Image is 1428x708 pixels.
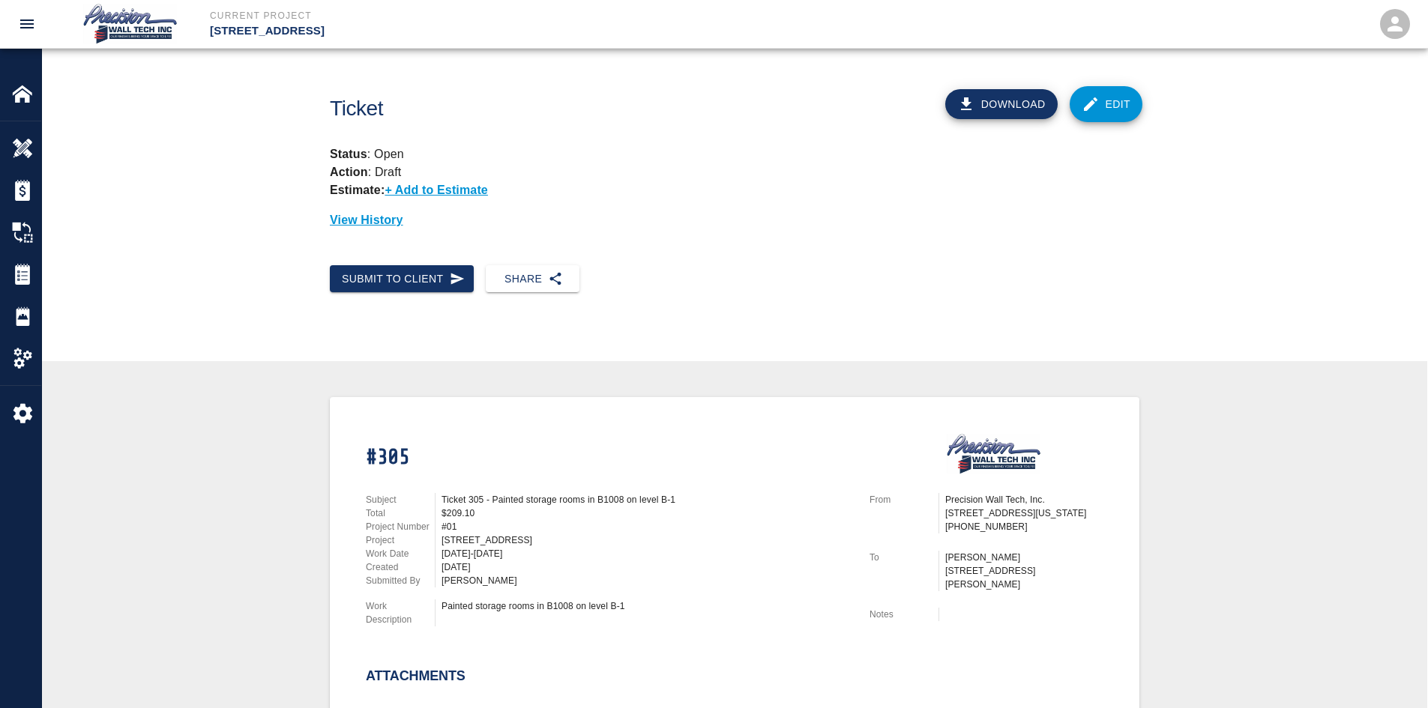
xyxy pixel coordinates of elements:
p: + Add to Estimate [385,184,488,196]
div: [STREET_ADDRESS] [442,533,852,547]
p: [PHONE_NUMBER] [945,520,1103,533]
p: : Open [330,145,1139,163]
p: Project [366,533,435,547]
p: Precision Wall Tech, Inc. [945,493,1103,506]
strong: Status [330,148,367,160]
p: [STREET_ADDRESS][US_STATE] [945,506,1103,520]
p: Work Date [366,547,435,560]
p: View History [330,211,1139,229]
div: #01 [442,520,852,533]
div: [DATE] [442,560,852,574]
p: Created [366,560,435,574]
h1: #305 [366,445,852,471]
div: $209.10 [442,506,852,520]
h1: Ticket [330,97,797,121]
p: [PERSON_NAME] [945,551,1103,564]
h2: Attachments [366,668,466,685]
button: Submit to Client [330,265,474,293]
p: From [870,493,939,506]
strong: Action [330,166,368,178]
p: Notes [870,608,939,621]
p: Total [366,506,435,520]
p: Project Number [366,520,435,533]
img: Precision Wall Tech, Inc. [945,433,1043,475]
div: Painted storage rooms in B1008 on level B-1 [442,599,852,613]
a: Edit [1070,86,1143,122]
button: Download [945,89,1058,119]
iframe: Chat Widget [1353,636,1428,708]
p: To [870,551,939,564]
div: [DATE]-[DATE] [442,547,852,560]
p: Subject [366,493,435,506]
button: open drawer [9,6,45,42]
div: [PERSON_NAME] [442,574,852,587]
p: [STREET_ADDRESS] [210,22,795,40]
img: Precision Wall Tech, Inc. [81,3,180,45]
p: [STREET_ADDRESS][PERSON_NAME] [945,564,1103,591]
button: Share [486,265,579,293]
strong: Estimate: [330,184,385,196]
p: : Draft [330,166,401,178]
p: Work Description [366,599,435,626]
div: Ticket 305 - Painted storage rooms in B1008 on level B-1 [442,493,852,506]
p: Current Project [210,9,795,22]
p: Submitted By [366,574,435,587]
